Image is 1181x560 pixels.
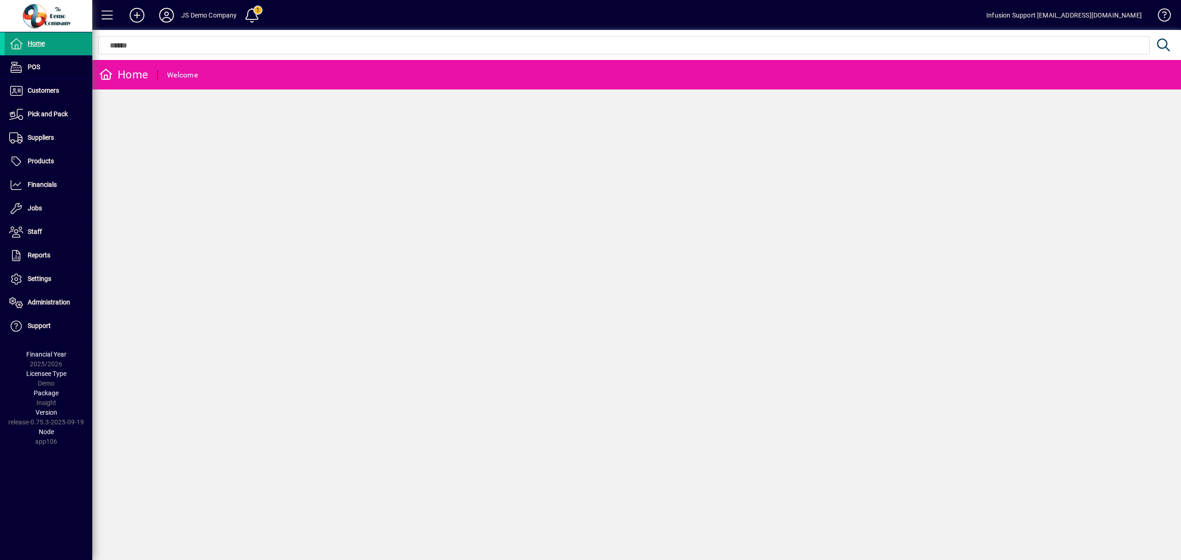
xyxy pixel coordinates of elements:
[28,322,51,329] span: Support
[28,181,57,188] span: Financials
[28,40,45,47] span: Home
[5,197,92,220] a: Jobs
[28,134,54,141] span: Suppliers
[36,409,57,416] span: Version
[28,110,68,118] span: Pick and Pack
[122,7,152,24] button: Add
[5,126,92,149] a: Suppliers
[181,8,237,23] div: JS Demo Company
[5,56,92,79] a: POS
[28,298,70,306] span: Administration
[5,103,92,126] a: Pick and Pack
[5,173,92,197] a: Financials
[5,244,92,267] a: Reports
[1151,2,1169,32] a: Knowledge Base
[28,87,59,94] span: Customers
[28,63,40,71] span: POS
[26,351,66,358] span: Financial Year
[99,67,148,82] div: Home
[5,220,92,244] a: Staff
[28,251,50,259] span: Reports
[5,150,92,173] a: Products
[39,428,54,435] span: Node
[5,268,92,291] a: Settings
[5,79,92,102] a: Customers
[26,370,66,377] span: Licensee Type
[28,275,51,282] span: Settings
[5,315,92,338] a: Support
[28,157,54,165] span: Products
[34,389,59,397] span: Package
[28,204,42,212] span: Jobs
[986,8,1142,23] div: Infusion Support [EMAIL_ADDRESS][DOMAIN_NAME]
[167,68,198,83] div: Welcome
[152,7,181,24] button: Profile
[5,291,92,314] a: Administration
[28,228,42,235] span: Staff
